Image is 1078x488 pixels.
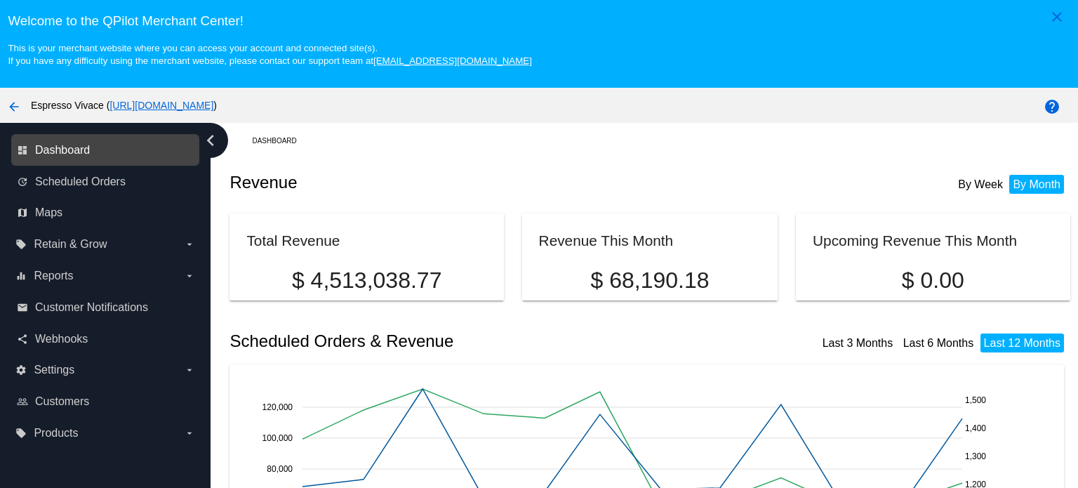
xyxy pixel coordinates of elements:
a: share Webhooks [17,328,195,350]
a: Dashboard [252,130,309,152]
mat-icon: arrow_back [6,98,22,115]
span: Dashboard [35,144,90,157]
span: Scheduled Orders [35,176,126,188]
mat-icon: close [1049,8,1065,25]
i: email [17,302,28,313]
text: 80,000 [267,464,293,474]
i: arrow_drop_down [184,364,195,376]
a: update Scheduled Orders [17,171,195,193]
i: equalizer [15,270,27,282]
h2: Upcoming Revenue This Month [813,232,1017,249]
span: Reports [34,270,73,282]
text: 1,500 [965,395,986,405]
span: Espresso Vivace ( ) [31,100,217,111]
i: share [17,334,28,345]
a: map Maps [17,202,195,224]
span: Settings [34,364,74,376]
h3: Welcome to the QPilot Merchant Center! [8,13,1070,29]
i: update [17,176,28,187]
text: 1,300 [965,451,986,461]
span: Webhooks [35,333,88,345]
span: Customers [35,395,89,408]
a: [EMAIL_ADDRESS][DOMAIN_NAME] [373,55,532,66]
a: Last 6 Months [903,337,974,349]
a: [URL][DOMAIN_NAME] [109,100,213,111]
text: 120,000 [262,402,293,412]
i: arrow_drop_down [184,239,195,250]
i: map [17,207,28,218]
text: 1,400 [965,423,986,433]
li: By Week [954,175,1006,194]
i: local_offer [15,239,27,250]
h2: Scheduled Orders & Revenue [229,331,650,351]
i: arrow_drop_down [184,270,195,282]
span: Retain & Grow [34,238,107,251]
small: This is your merchant website where you can access your account and connected site(s). If you hav... [8,43,531,66]
text: 100,000 [262,433,293,443]
span: Maps [35,206,62,219]
h2: Total Revenue [246,232,340,249]
a: people_outline Customers [17,390,195,413]
i: people_outline [17,396,28,407]
p: $ 4,513,038.77 [246,268,486,294]
i: local_offer [15,428,27,439]
li: By Month [1009,175,1064,194]
h2: Revenue This Month [539,232,674,249]
i: settings [15,364,27,376]
i: chevron_left [199,129,222,152]
span: Customer Notifications [35,301,148,314]
h2: Revenue [229,173,650,192]
i: arrow_drop_down [184,428,195,439]
i: dashboard [17,145,28,156]
a: dashboard Dashboard [17,139,195,161]
p: $ 68,190.18 [539,268,761,294]
a: email Customer Notifications [17,296,195,319]
mat-icon: help [1044,98,1060,115]
p: $ 0.00 [813,268,1053,294]
span: Products [34,427,78,440]
a: Last 12 Months [984,337,1060,349]
a: Last 3 Months [823,337,893,349]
